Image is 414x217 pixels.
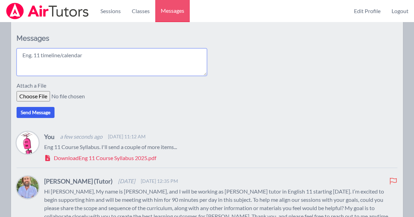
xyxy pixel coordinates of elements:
[17,176,39,198] img: Matthew Fisher
[108,133,146,140] span: [DATE] 11:12 AM
[44,143,397,151] p: Eng 11 Course Syllabus. I'll send a couple of more items...
[6,3,89,19] img: Airtutors Logo
[44,176,112,186] h4: [PERSON_NAME] (Tutor)
[118,177,135,185] span: [DATE]
[17,48,207,76] textarea: Eng. 11 timeline/calendar
[17,81,50,91] label: Attach a File
[17,107,55,118] button: Send Message
[54,154,156,162] span: Download Eng 11 Course Syllabus 2025.pdf
[141,178,178,185] span: [DATE] 12:35 PM
[44,154,397,162] a: DownloadEng 11 Course Syllabus 2025.pdf
[44,132,55,141] h4: You
[161,7,184,15] span: Messages
[17,132,39,154] img: Charlie Dickens
[17,34,207,43] h2: Messages
[60,132,102,141] span: a few seconds ago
